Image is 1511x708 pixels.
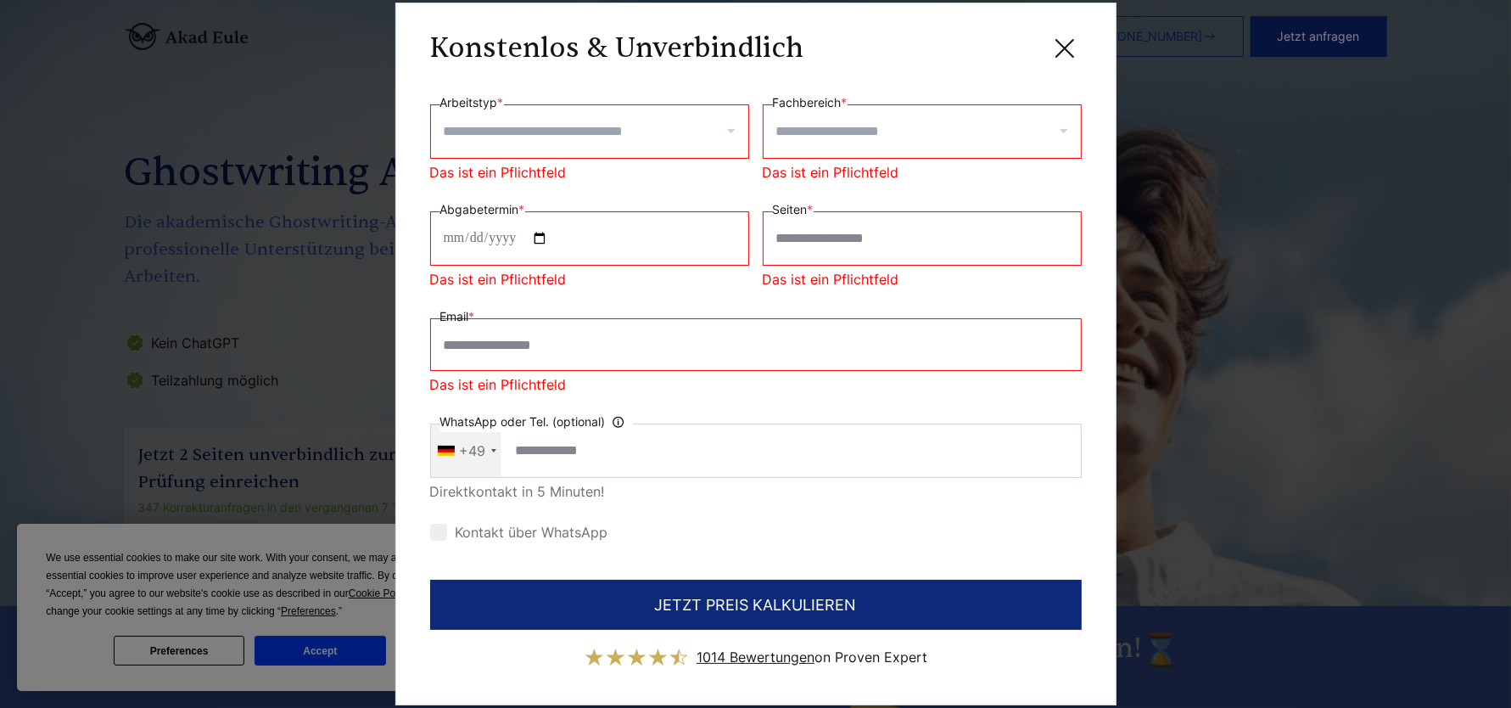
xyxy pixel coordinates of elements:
div: Direktkontakt in 5 Minuten! [430,478,1082,505]
span: Das ist ein Pflichtfeld [430,371,1082,398]
button: JETZT PREIS KALKULIEREN [430,580,1082,630]
div: +49 [460,437,486,464]
span: Das ist ein Pflichtfeld [430,164,567,181]
label: Abgabetermin [440,199,525,220]
div: on Proven Expert [697,643,927,671]
div: Telephone country code [431,424,501,477]
span: Das ist ein Pflichtfeld [763,164,899,181]
label: Seiten [773,199,814,220]
label: Fachbereich [773,93,848,113]
label: WhatsApp oder Tel. (optional) [440,412,633,432]
span: 1014 Bewertungen [697,649,814,666]
label: Kontakt über WhatsApp [430,524,608,541]
span: Das ist ein Pflichtfeld [763,271,899,288]
h3: Konstenlos & Unverbindlich [430,31,804,65]
label: Email [440,306,475,327]
label: Arbeitstyp [440,93,504,113]
span: Das ist ein Pflichtfeld [430,271,567,288]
